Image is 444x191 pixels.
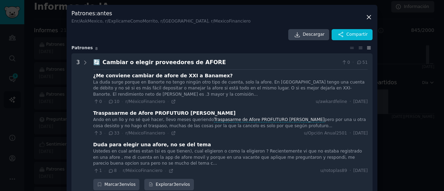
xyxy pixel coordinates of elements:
[122,131,123,135] font: ·
[122,182,136,187] font: envíos
[93,73,233,78] font: ¿Me conviene cambiar de afore de XXI a Banamex?
[104,182,119,187] font: Marcar
[176,182,190,187] font: envíos
[214,117,325,122] font: Traspasarme de Afore PROFUTURO [PERSON_NAME]
[332,29,373,40] button: Compartir
[114,99,120,104] font: 10
[76,59,80,66] font: 3
[346,32,368,37] font: Compartir
[173,182,176,187] font: 3
[350,99,351,104] font: ·
[304,131,347,136] font: u/Opción Anual2501
[316,99,347,104] font: u/awkardfeline
[288,29,330,40] a: Descargar
[123,168,162,173] font: r/MéxicoFinanciero
[114,168,117,173] font: 8
[119,182,122,187] font: 3
[168,131,169,135] font: ·
[99,99,102,104] font: 0
[93,117,214,122] font: Ando en un lío y no sé qué hacer, llevo meses queriendo
[97,10,112,17] font: antes
[103,59,226,66] font: Cambiar o elegir proveedores de AFORE
[321,168,347,173] font: u/rotoplas89
[71,19,77,24] font: En
[353,99,368,104] font: [DATE]
[126,99,165,104] font: r/MéxicoFinanciero
[303,32,325,37] font: Descargar
[104,131,105,135] font: ·
[95,10,97,17] font: :
[122,99,123,104] font: ·
[350,131,351,136] font: ·
[347,60,350,65] font: 0
[71,10,95,17] font: Patrones
[77,19,251,24] font: r/AskMexico, r/ExplicameComoMorrito, r/[GEOGRAPHIC_DATA], r/MexicoFinanciero
[156,182,173,187] font: Explorar
[71,45,93,50] font: Patrones
[93,59,100,66] font: 🔄
[104,169,105,173] font: ·
[144,179,194,191] a: Explorar3 envíos
[93,80,365,97] font: La duda surge porque en Banorte no tengo ningún otro tipo de cuenta, solo la afore. En [GEOGRAPHI...
[353,131,368,136] font: [DATE]
[93,110,236,116] font: Traspasarme de Afore PROFUTURO [PERSON_NAME]
[126,131,165,136] font: r/MéxicoFinanciero
[93,117,366,128] font: pero por una u otra cosa desisto y no hago el traspaso, muchas de las cosas por la que la cancelo...
[95,46,98,51] font: 8
[168,99,169,104] font: ·
[353,168,368,173] font: [DATE]
[352,60,354,65] font: ·
[93,179,140,191] button: Marcar3 envíos
[165,169,166,173] font: ·
[362,60,368,65] font: 51
[119,169,120,173] font: ·
[93,142,211,147] font: Duda para elegir una afore, no se del tema
[99,131,102,136] font: 3
[350,168,351,173] font: ·
[93,149,362,166] font: Ustedes en cual antes estan (si es que tienen), cual eligieron o como la eligieron ? Recientement...
[99,168,102,173] font: 1
[114,131,120,136] font: 33
[104,99,105,104] font: ·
